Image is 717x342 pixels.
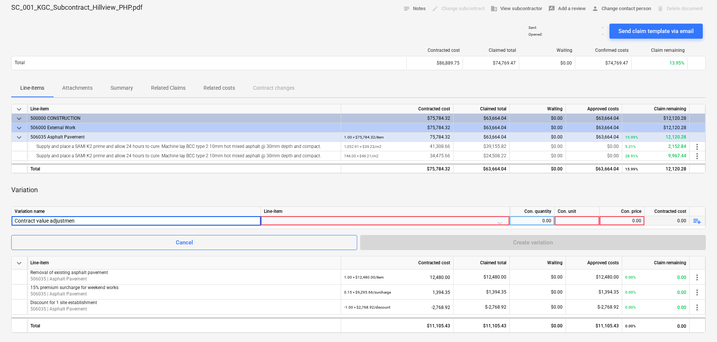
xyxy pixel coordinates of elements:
small: 0.00% [625,290,636,294]
div: Cancel [176,238,193,247]
div: $11,105.43 [566,318,622,333]
div: Contracted cost [410,48,460,53]
div: 506000 External Work [30,123,338,133]
span: 13.95% [669,60,684,66]
p: Removal of existing asphalt pavement [30,270,338,276]
span: keyboard_arrow_down [15,124,24,133]
span: more_vert [693,303,702,312]
div: $75,784.32 [341,114,454,123]
span: $0.00 [607,144,619,149]
small: 0.15 × $9,295.66 / surcharge [344,290,391,294]
div: $11,105.43 [454,318,510,333]
span: $12,480.00 [596,274,619,280]
div: Claim remaining [622,104,690,114]
span: keyboard_arrow_down [15,105,24,114]
div: Contracted cost [645,207,690,216]
span: more_vert [693,273,702,282]
p: - [602,32,603,37]
span: $0.00 [551,289,563,295]
div: 12,120.28 [625,164,686,174]
div: $12,120.28 [622,114,690,123]
button: View subcontractor [488,3,545,15]
div: 12,120.28 [625,133,686,142]
div: Total [27,164,341,173]
small: 1.00 × $12,480.00 / item [344,275,384,279]
div: $63,664.04 [566,114,622,123]
div: $0.00 [510,318,566,333]
small: 746.00 × $46.21 / m2 [344,154,379,158]
span: $0.00 [560,60,572,66]
button: Cancel [11,235,357,250]
span: playlist_add [693,217,702,226]
span: $-2,768.92 [597,304,619,310]
span: $1,394.35 [599,289,619,295]
p: Summary [111,84,133,92]
p: Related costs [204,84,235,92]
span: $0.00 [551,134,563,140]
p: Line-items [20,84,44,92]
small: 15.99% [625,135,638,139]
small: 0.00% [625,305,636,309]
span: $24,508.22 [483,153,506,158]
p: Discount for 1 site establishment [30,300,338,306]
p: 506035 | Asphalt Pavement [30,276,338,282]
button: Change contact person [589,3,654,15]
p: Attachments [62,84,93,92]
span: $63,664.04 [483,134,506,140]
div: 9,967.44 [625,151,686,161]
div: 1,394.35 [344,285,450,300]
span: $0.00 [607,153,619,158]
span: $63,664.04 [596,134,619,140]
div: $12,120.28 [622,123,690,133]
button: Send claim template via email [609,24,703,39]
p: 506035 | Asphalt Pavement [30,291,338,297]
small: 28.91% [625,154,638,158]
p: Total [15,60,25,66]
p: SC_001_KGC_Subcontract_Hillview_PHP.pdf [11,3,142,12]
div: Contracted cost [341,256,454,270]
div: $75,784.32 [341,123,454,133]
span: $0.00 [551,144,563,149]
span: Change contact person [592,5,651,13]
div: $75,784.32 [341,164,454,173]
div: 0.00 [625,300,686,315]
span: rate_review [548,5,555,12]
span: Notes [403,5,426,13]
span: more_vert [693,142,702,151]
p: Opened : [528,32,542,37]
span: $74,769.47 [605,60,628,66]
div: 506035 Asphalt Pavement [30,133,338,142]
span: keyboard_arrow_down [15,114,24,123]
div: Supply and place a SAMI K2 prime and allow 24 hours to cure. Machine lay BCC type 2 10mm hot mixe... [30,151,338,161]
div: Line-item [27,104,341,114]
div: $63,664.04 [454,123,510,133]
div: Contracted cost [341,104,454,114]
small: 5.21% [625,145,636,149]
div: Claim remaining [635,48,685,53]
div: 75,784.32 [344,133,450,142]
div: Approved costs [566,104,622,114]
div: $63,664.04 [566,123,622,133]
div: Supply and place a SAMI K2 prime and allow 24 hours to cure. Machine lay BCC type 2 10mm hot mixe... [30,142,338,151]
div: $0.00 [510,114,566,123]
div: Con. unit [555,207,600,216]
div: $63,664.04 [454,114,510,123]
button: Add a review [545,3,589,15]
span: keyboard_arrow_down [15,259,24,268]
p: 15% premium surcharge for weekend works [30,285,338,291]
span: Add a review [548,5,586,13]
div: $11,105.43 [341,318,454,333]
span: $0.00 [551,153,563,158]
span: notes [403,5,410,12]
span: $0.00 [551,274,563,280]
div: 41,308.66 [344,142,450,151]
span: View subcontractor [491,5,542,13]
small: 15.99% [625,167,638,171]
span: more_vert [693,288,702,297]
small: 0.00% [625,275,636,279]
div: 34,475.66 [344,151,450,161]
p: Sent : [528,25,537,30]
div: Con. price [600,207,645,216]
span: $74,769.47 [493,60,516,66]
div: Variation name [12,207,261,216]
